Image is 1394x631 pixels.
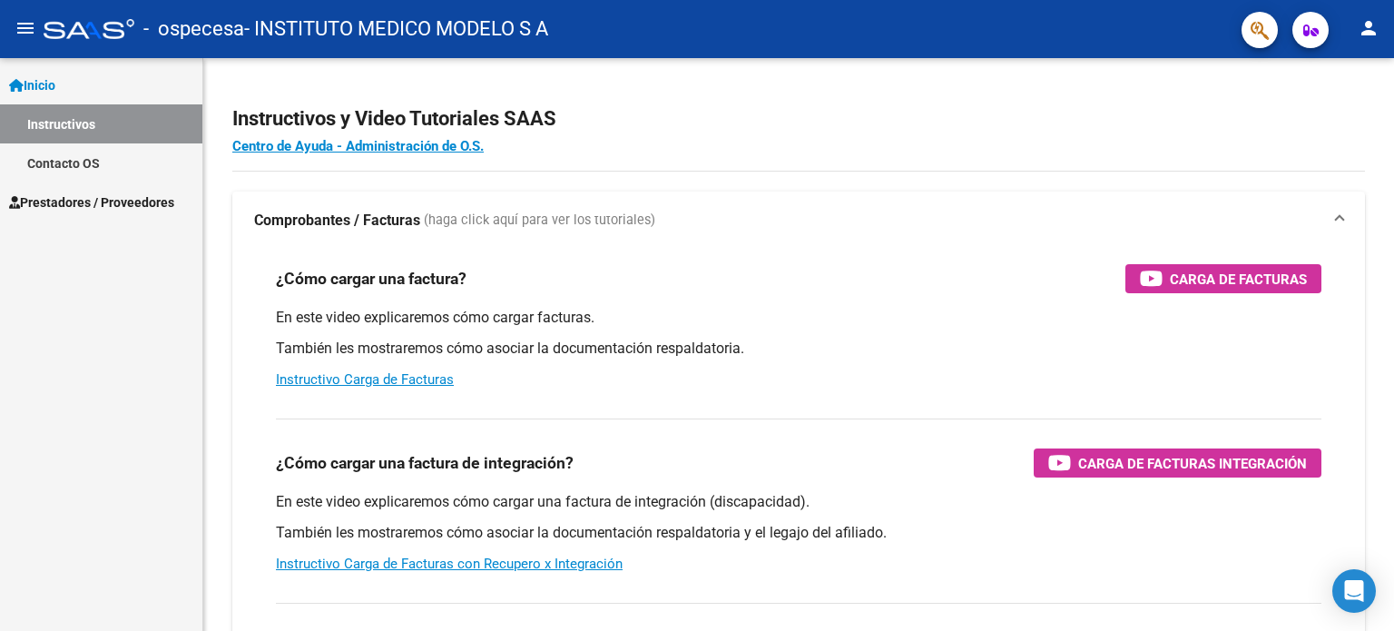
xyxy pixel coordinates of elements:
a: Centro de Ayuda - Administración de O.S. [232,138,484,154]
div: Open Intercom Messenger [1332,569,1376,613]
p: En este video explicaremos cómo cargar una factura de integración (discapacidad). [276,492,1321,512]
a: Instructivo Carga de Facturas [276,371,454,388]
span: Prestadores / Proveedores [9,192,174,212]
span: Inicio [9,75,55,95]
a: Instructivo Carga de Facturas con Recupero x Integración [276,556,623,572]
span: - ospecesa [143,9,244,49]
p: En este video explicaremos cómo cargar facturas. [276,308,1321,328]
span: Carga de Facturas [1170,268,1307,291]
h2: Instructivos y Video Tutoriales SAAS [232,102,1365,136]
p: También les mostraremos cómo asociar la documentación respaldatoria. [276,339,1321,359]
strong: Comprobantes / Facturas [254,211,420,231]
mat-expansion-panel-header: Comprobantes / Facturas (haga click aquí para ver los tutoriales) [232,192,1365,250]
button: Carga de Facturas [1125,264,1321,293]
mat-icon: menu [15,17,36,39]
span: Carga de Facturas Integración [1078,452,1307,475]
mat-icon: person [1358,17,1379,39]
h3: ¿Cómo cargar una factura de integración? [276,450,574,476]
span: (haga click aquí para ver los tutoriales) [424,211,655,231]
h3: ¿Cómo cargar una factura? [276,266,466,291]
span: - INSTITUTO MEDICO MODELO S A [244,9,548,49]
p: También les mostraremos cómo asociar la documentación respaldatoria y el legajo del afiliado. [276,523,1321,543]
button: Carga de Facturas Integración [1034,449,1321,478]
